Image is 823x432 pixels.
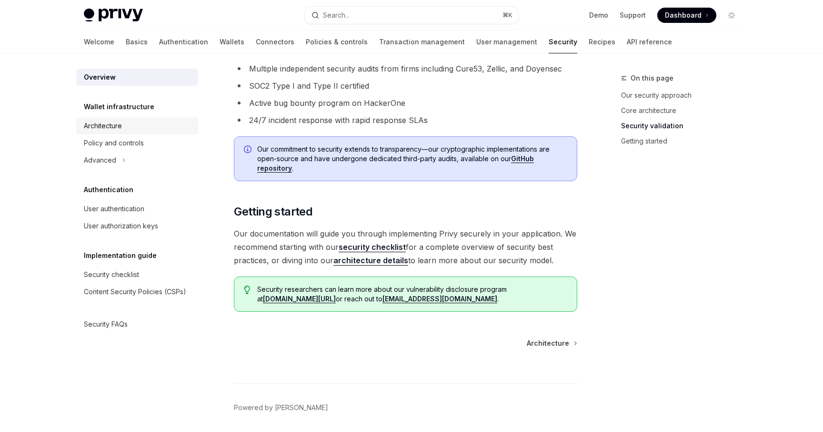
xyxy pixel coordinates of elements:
a: API reference [627,31,672,53]
button: Search...⌘K [305,7,518,24]
a: Policies & controls [306,31,368,53]
a: Support [620,10,646,20]
a: Overview [76,69,198,86]
a: Core architecture [621,103,747,118]
a: [DOMAIN_NAME][URL] [263,295,336,303]
div: Advanced [84,154,116,166]
h5: Wallet infrastructure [84,101,154,113]
svg: Info [244,145,253,155]
a: Security validation [621,118,747,134]
div: User authorization keys [84,220,158,232]
span: Our documentation will guide you through implementing Privy securely in your application. We reco... [234,227,577,267]
span: Dashboard [665,10,702,20]
a: Authentication [159,31,208,53]
a: User authentication [76,200,198,217]
div: Security checklist [84,269,139,280]
svg: Tip [244,286,251,294]
a: Architecture [527,339,576,348]
span: ⌘ K [502,11,512,19]
a: Content Security Policies (CSPs) [76,283,198,300]
a: Connectors [256,31,294,53]
span: Getting started [234,204,312,219]
a: Dashboard [657,8,716,23]
a: [EMAIL_ADDRESS][DOMAIN_NAME] [382,295,497,303]
a: Architecture [76,117,198,134]
button: Toggle dark mode [724,8,739,23]
a: Security FAQs [76,316,198,333]
a: Wallets [220,31,244,53]
span: Security researchers can learn more about our vulnerability disclosure program at or reach out to . [257,285,567,304]
li: Active bug bounty program on HackerOne [234,96,577,110]
a: architecture details [333,256,408,266]
div: Overview [84,72,116,83]
a: Policy and controls [76,134,198,152]
div: User authentication [84,203,144,215]
a: Security [549,31,577,53]
a: Security checklist [76,266,198,283]
h5: Authentication [84,184,133,195]
li: 24/7 incident response with rapid response SLAs [234,113,577,127]
a: Transaction management [379,31,465,53]
a: Demo [589,10,608,20]
a: Recipes [589,31,615,53]
a: Powered by [PERSON_NAME] [234,403,328,412]
a: security checklist [339,242,406,252]
div: Policy and controls [84,137,144,149]
span: Architecture [527,339,569,348]
span: On this page [631,72,673,84]
div: Search... [323,10,350,21]
a: Our security approach [621,88,747,103]
a: User management [476,31,537,53]
li: SOC2 Type I and Type II certified [234,79,577,93]
a: Welcome [84,31,114,53]
a: Basics [126,31,148,53]
img: light logo [84,9,143,22]
div: Security FAQs [84,319,128,330]
div: Content Security Policies (CSPs) [84,286,186,298]
span: Our commitment to security extends to transparency—our cryptographic implementations are open-sou... [257,144,567,173]
a: Getting started [621,134,747,149]
div: Architecture [84,120,122,132]
a: User authorization keys [76,217,198,235]
h5: Implementation guide [84,250,157,261]
li: Multiple independent security audits from firms including Cure53, Zellic, and Doyensec [234,62,577,75]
